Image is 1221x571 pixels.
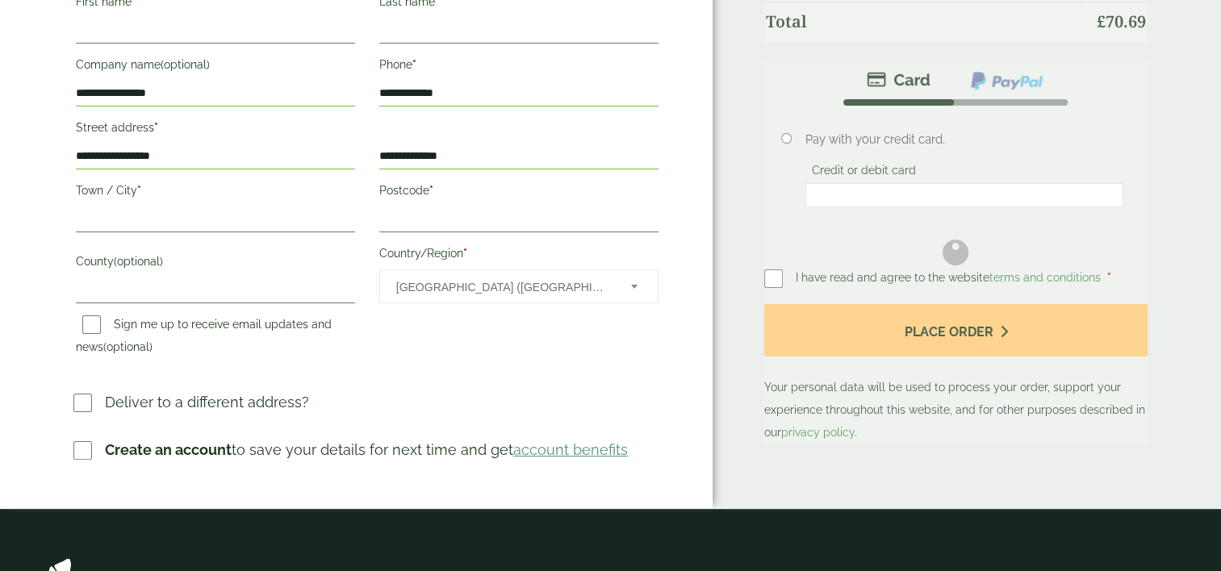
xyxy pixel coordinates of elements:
[161,58,210,71] span: (optional)
[379,242,659,269] label: Country/Region
[137,184,141,197] abbr: required
[513,441,628,458] a: account benefits
[76,116,355,144] label: Street address
[154,121,158,134] abbr: required
[76,53,355,81] label: Company name
[76,250,355,277] label: County
[429,184,433,197] abbr: required
[379,53,659,81] label: Phone
[76,179,355,206] label: Town / City
[76,318,332,358] label: Sign me up to receive email updates and news
[82,315,101,334] input: Sign me up to receive email updates and news(optional)
[103,340,153,353] span: (optional)
[379,269,659,303] span: Country/Region
[105,391,309,413] p: Deliver to a different address?
[463,247,467,260] abbr: required
[379,179,659,206] label: Postcode
[105,441,232,458] strong: Create an account
[412,58,416,71] abbr: required
[396,270,609,304] span: United Kingdom (UK)
[105,439,628,461] p: to save your details for next time and get
[114,255,163,268] span: (optional)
